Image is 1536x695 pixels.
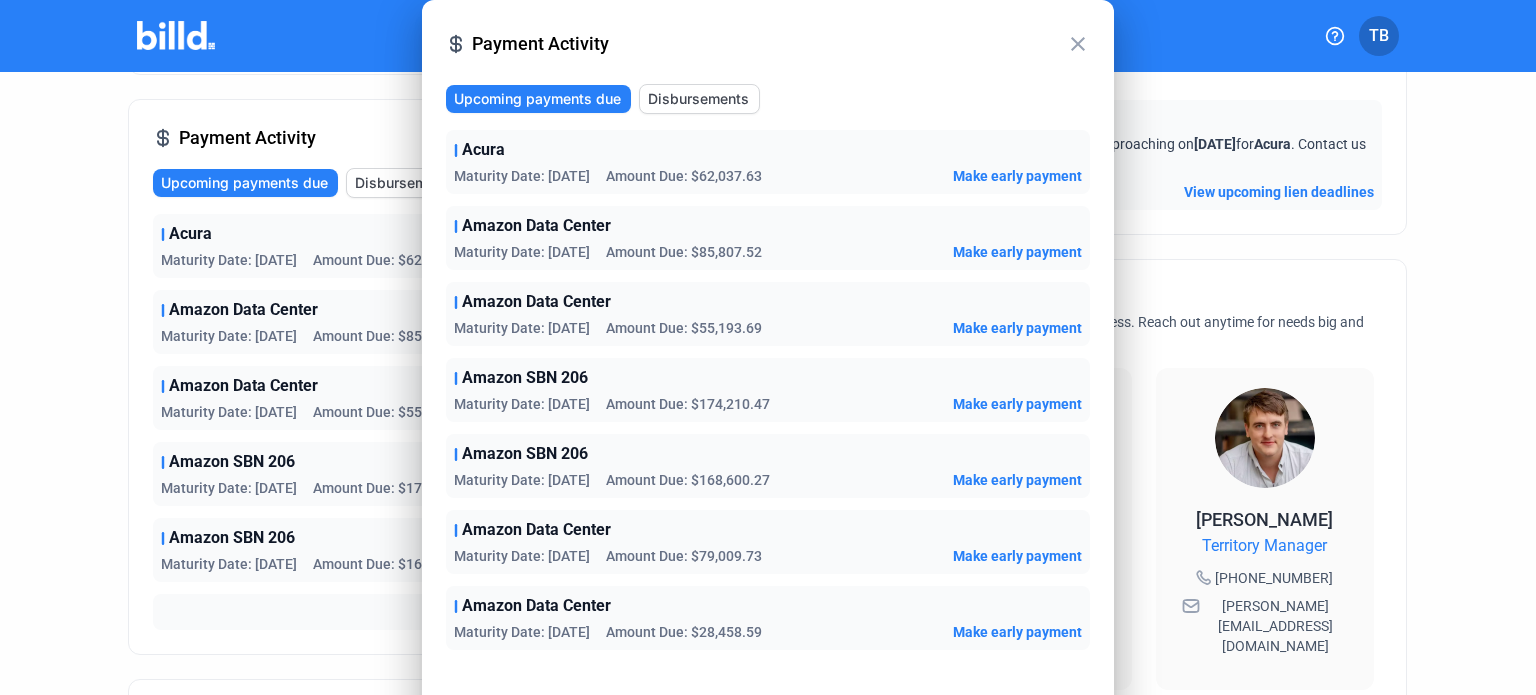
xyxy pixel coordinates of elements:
[161,326,297,346] span: Maturity Date: [DATE]
[1196,509,1333,530] span: [PERSON_NAME]
[313,402,469,422] span: Amount Due: $55,193.69
[462,138,505,162] span: Acura
[313,478,477,498] span: Amount Due: $174,210.47
[454,89,621,109] span: Upcoming payments due
[161,554,297,574] span: Maturity Date: [DATE]
[462,290,611,314] span: Amazon Data Center
[1369,24,1389,48] span: TB
[913,136,1366,172] span: The estimated lien deadline is approaching on for . Contact us to avoid a potential lien filing.
[1194,136,1236,152] span: [DATE]
[179,124,316,152] span: Payment Activity
[454,394,590,414] span: Maturity Date: [DATE]
[639,84,760,114] button: Disbursements
[606,470,770,490] span: Amount Due: $168,600.27
[606,394,770,414] span: Amount Due: $174,210.47
[161,250,297,270] span: Maturity Date: [DATE]
[462,442,588,466] span: Amazon SBN 206
[606,622,762,642] span: Amount Due: $28,458.59
[169,526,295,550] span: Amazon SBN 206
[953,242,1082,262] button: Make early payment
[606,546,762,566] span: Amount Due: $79,009.73
[953,470,1082,490] button: Make early payment
[454,622,590,642] span: Maturity Date: [DATE]
[454,166,590,186] span: Maturity Date: [DATE]
[1215,568,1333,588] span: [PHONE_NUMBER]
[1066,32,1090,56] mat-icon: close
[1215,388,1315,488] img: Territory Manager
[606,242,762,262] span: Amount Due: $85,807.52
[454,470,590,490] span: Maturity Date: [DATE]
[606,166,762,186] span: Amount Due: $62,037.63
[953,166,1082,186] button: Make early payment
[355,173,456,193] span: Disbursements
[446,85,631,113] button: Upcoming payments due
[606,318,762,338] span: Amount Due: $55,193.69
[454,242,590,262] span: Maturity Date: [DATE]
[169,222,212,246] span: Acura
[313,326,469,346] span: Amount Due: $85,807.52
[169,298,318,322] span: Amazon Data Center
[905,314,1364,350] span: We're here for you and your business. Reach out anytime for needs big and small!
[313,250,469,270] span: Amount Due: $62,037.63
[137,21,216,50] img: Billd Company Logo
[953,394,1082,414] button: Make early payment
[169,450,295,474] span: Amazon SBN 206
[472,30,1066,58] span: Payment Activity
[1204,596,1348,656] span: [PERSON_NAME][EMAIL_ADDRESS][DOMAIN_NAME]
[462,518,611,542] span: Amazon Data Center
[1254,136,1291,152] span: Acura
[462,214,611,238] span: Amazon Data Center
[462,594,611,618] span: Amazon Data Center
[953,546,1082,566] button: Make early payment
[169,374,318,398] span: Amazon Data Center
[1184,182,1374,202] button: View upcoming lien deadlines
[454,546,590,566] span: Maturity Date: [DATE]
[313,554,477,574] span: Amount Due: $168,600.27
[161,402,297,422] span: Maturity Date: [DATE]
[648,89,749,109] span: Disbursements
[161,478,297,498] span: Maturity Date: [DATE]
[1202,534,1327,558] span: Territory Manager
[454,318,590,338] span: Maturity Date: [DATE]
[462,366,588,390] span: Amazon SBN 206
[953,318,1082,338] button: Make early payment
[953,622,1082,642] button: Make early payment
[161,173,328,193] span: Upcoming payments due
